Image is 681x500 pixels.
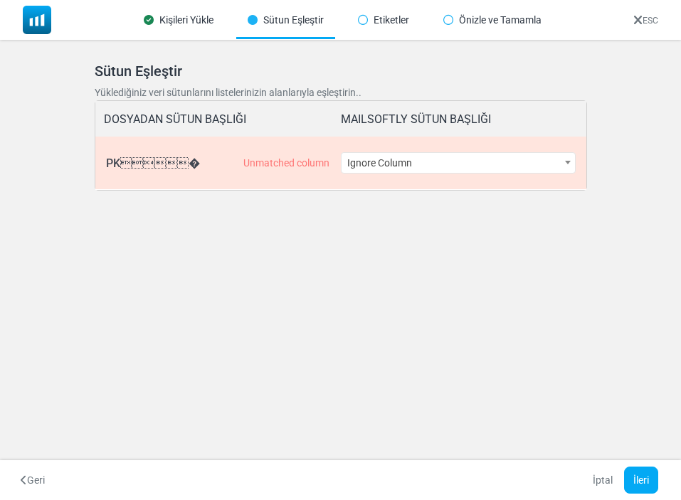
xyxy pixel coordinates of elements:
[341,101,578,137] div: MAILSOFTLY SÜTUN BAŞLIĞI
[23,6,51,34] img: mailsoftly_icon_blue_white.svg
[104,101,341,137] div: DOSYADAN SÜTUN BAŞLIĞI
[236,1,335,39] div: Sütun Eşleştir
[95,63,587,80] h5: Sütun Eşleştir
[584,467,622,494] a: İptal
[106,137,341,189] div: PK�
[342,153,575,173] span: Ignore Column
[95,85,587,100] p: Yüklediğiniz veri sütunlarını listelerinizin alanlarıyla eşleştirin..
[243,157,329,169] div: This column could not be matched during automatic matching. If you do not assign a column, this c...
[633,16,658,26] a: ESC
[11,467,54,494] button: Geri
[341,152,576,174] span: Ignore Column
[347,1,421,39] div: Etiketler
[132,1,225,39] div: Kişileri Yükle
[624,467,658,494] button: İleri
[432,1,553,39] div: Önizle ve Tamamla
